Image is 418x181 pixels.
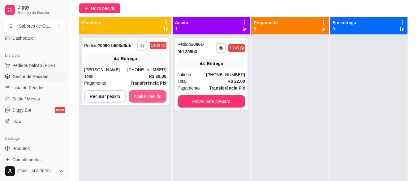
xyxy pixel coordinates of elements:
p: 0 [254,26,278,32]
div: [PHONE_NUMBER] [127,67,166,73]
p: 1 [82,26,101,32]
div: 13:43 [151,43,160,48]
button: [EMAIL_ADDRESS][DOMAIN_NAME] [2,164,67,179]
div: [PERSON_NAME] [84,67,127,73]
a: Lista de Pedidos [2,83,67,93]
span: Sistema de Gestão [17,10,64,15]
button: Aceitar pedido [129,90,166,103]
strong: # 0060-b803d9db [98,43,131,48]
div: Dia a dia [2,51,67,60]
span: Dashboard [12,35,34,41]
strong: R$ 20,00 [149,74,166,79]
a: DiggySistema de Gestão [2,2,67,17]
span: plus [84,6,88,11]
div: 13:45 [230,46,239,51]
button: Select a team [2,20,67,32]
div: Julinha [178,72,206,78]
p: Em entrega [333,20,356,26]
span: [EMAIL_ADDRESS][DOMAIN_NAME] [17,169,57,174]
span: Pagamento [84,80,106,86]
span: Gestor de Pedidos [12,73,48,80]
a: Produtos [2,143,67,153]
strong: Transferência Pix [209,86,245,90]
button: Pedidos balcão (PDV) [2,60,67,70]
a: Complementos [2,155,67,165]
div: Sabores de Ca ... [19,23,51,29]
a: Diggy Botnovo [2,105,67,115]
span: Total [178,78,187,85]
span: Novo pedido [91,5,115,12]
div: Catálogo [2,134,67,143]
a: Gestor de Pedidos [2,72,67,82]
span: Pagamento [178,85,200,91]
span: KDS [12,118,21,124]
span: Pedido [178,42,191,47]
div: [PHONE_NUMBER] [206,72,245,78]
button: Novo pedido [79,3,120,13]
p: Preparando [254,20,278,26]
p: Aceito [175,20,188,26]
span: Salão / Mesas [12,96,40,102]
span: Total [84,73,93,80]
span: Produtos [12,145,30,152]
span: Pedidos balcão (PDV) [12,62,55,68]
span: Diggy Bot [12,107,31,113]
a: KDS [2,116,67,126]
p: Pendente [82,20,101,26]
a: Salão / Mesas [2,94,67,104]
span: Pedido [84,43,98,48]
span: Lista de Pedidos [12,85,45,91]
span: S [8,23,14,29]
strong: # 0061-9b1205b3 [178,42,205,54]
p: 0 [333,26,356,32]
span: Complementos [12,157,41,163]
div: Entrega [207,60,223,67]
span: Diggy [17,5,64,10]
a: Dashboard [2,33,67,43]
button: Mover para preparo [178,95,245,108]
strong: Transferência Pix [131,81,166,86]
strong: R$ 22,00 [227,79,245,84]
button: Recusar pedido [84,90,126,103]
p: 1 [175,26,188,32]
div: Entrega [121,55,137,62]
